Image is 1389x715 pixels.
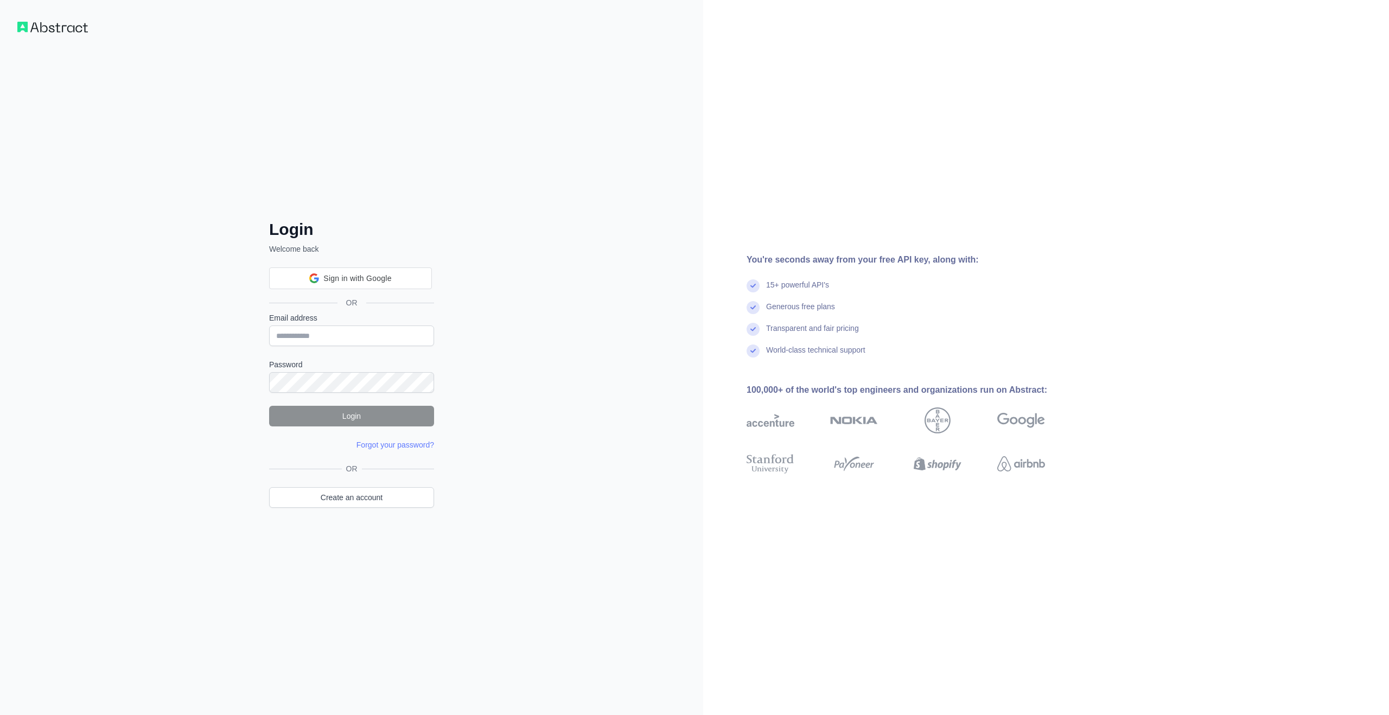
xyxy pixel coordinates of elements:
label: Password [269,359,434,370]
h2: Login [269,220,434,239]
div: 15+ powerful API's [766,279,829,301]
img: google [997,407,1045,433]
label: Email address [269,312,434,323]
span: OR [342,463,362,474]
div: Generous free plans [766,301,835,323]
img: payoneer [830,452,878,476]
div: Sign in with Google [269,267,432,289]
img: check mark [747,344,760,357]
img: check mark [747,301,760,314]
div: Transparent and fair pricing [766,323,859,344]
a: Forgot your password? [356,441,434,449]
img: shopify [914,452,961,476]
img: accenture [747,407,794,433]
div: World-class technical support [766,344,865,366]
img: check mark [747,279,760,292]
img: bayer [925,407,951,433]
img: nokia [830,407,878,433]
p: Welcome back [269,244,434,254]
a: Create an account [269,487,434,508]
img: stanford university [747,452,794,476]
img: airbnb [997,452,1045,476]
button: Login [269,406,434,426]
div: 100,000+ of the world's top engineers and organizations run on Abstract: [747,384,1080,397]
span: OR [337,297,366,308]
div: You're seconds away from your free API key, along with: [747,253,1080,266]
img: check mark [747,323,760,336]
img: Workflow [17,22,88,33]
span: Sign in with Google [323,273,391,284]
